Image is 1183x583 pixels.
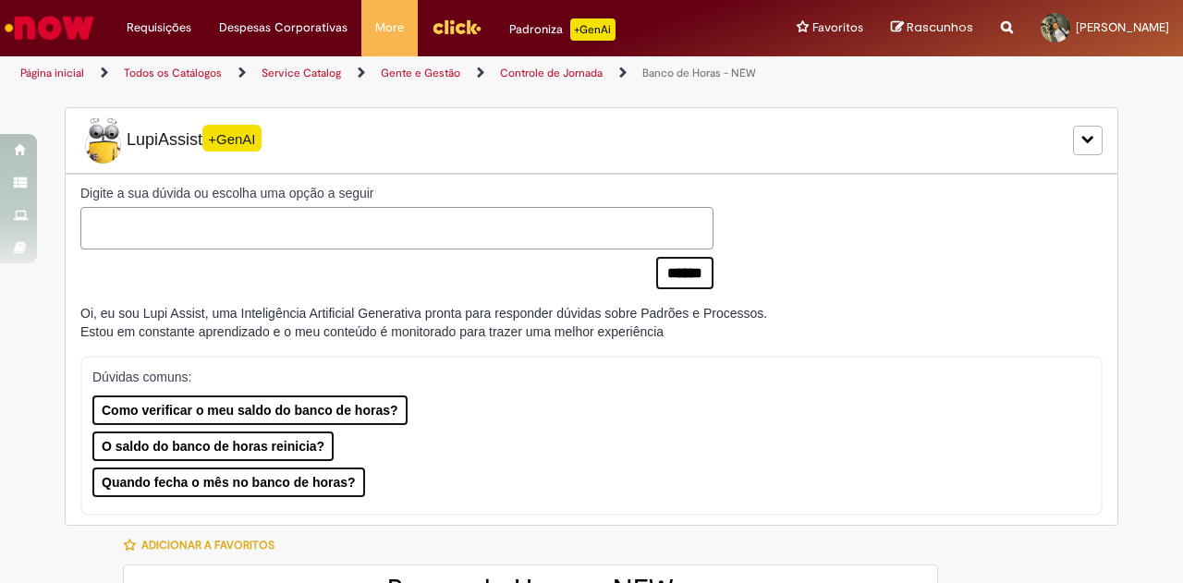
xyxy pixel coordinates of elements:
[432,13,482,41] img: click_logo_yellow_360x200.png
[375,18,404,37] span: More
[124,66,222,80] a: Todos os Catálogos
[127,18,191,37] span: Requisições
[500,66,603,80] a: Controle de Jornada
[202,125,262,152] span: +GenAI
[80,117,127,164] img: Lupi
[92,395,408,425] button: Como verificar o meu saldo do banco de horas?
[262,66,341,80] a: Service Catalog
[80,117,262,164] span: LupiAssist
[509,18,616,41] div: Padroniza
[141,538,274,553] span: Adicionar a Favoritos
[570,18,616,41] p: +GenAi
[20,66,84,80] a: Página inicial
[219,18,348,37] span: Despesas Corporativas
[1076,19,1169,35] span: [PERSON_NAME]
[907,18,973,36] span: Rascunhos
[812,18,863,37] span: Favoritos
[92,368,1077,386] p: Dúvidas comuns:
[80,184,713,202] label: Digite a sua dúvida ou escolha uma opção a seguir
[65,107,1118,174] div: LupiLupiAssist+GenAI
[2,9,97,46] img: ServiceNow
[381,66,460,80] a: Gente e Gestão
[642,66,756,80] a: Banco de Horas - NEW
[92,431,334,461] button: O saldo do banco de horas reinicia?
[123,526,285,565] button: Adicionar a Favoritos
[891,19,973,37] a: Rascunhos
[14,56,774,91] ul: Trilhas de página
[80,304,767,341] div: Oi, eu sou Lupi Assist, uma Inteligência Artificial Generativa pronta para responder dúvidas sobr...
[92,468,365,497] button: Quando fecha o mês no banco de horas?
